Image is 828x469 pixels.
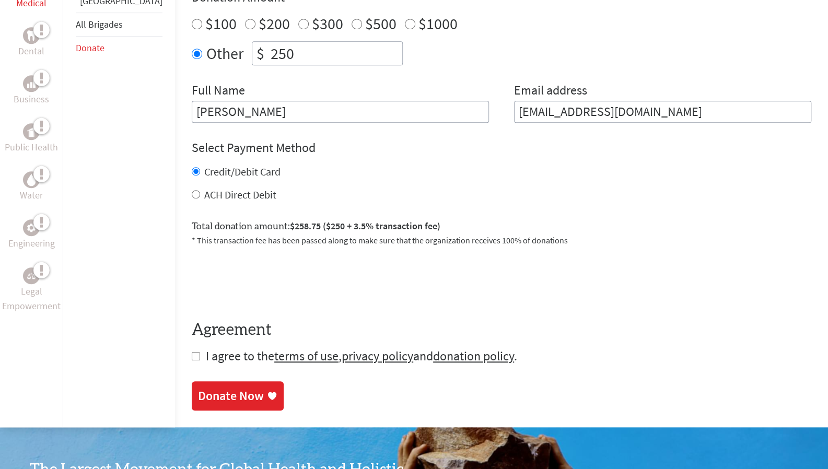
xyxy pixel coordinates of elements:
[192,259,351,300] iframe: reCAPTCHA
[198,388,264,404] div: Donate Now
[2,267,61,313] a: Legal EmpowermentLegal Empowerment
[342,348,413,364] a: privacy policy
[418,14,458,33] label: $1000
[274,348,339,364] a: terms of use
[27,224,36,232] img: Engineering
[27,273,36,279] img: Legal Empowerment
[23,267,40,284] div: Legal Empowerment
[5,123,58,155] a: Public HealthPublic Health
[18,44,44,58] p: Dental
[192,321,811,339] h4: Agreement
[20,188,43,203] p: Water
[20,171,43,203] a: WaterWater
[192,82,245,101] label: Full Name
[192,381,284,411] a: Donate Now
[5,140,58,155] p: Public Health
[204,188,276,201] label: ACH Direct Debit
[2,284,61,313] p: Legal Empowerment
[76,42,104,54] a: Donate
[23,123,40,140] div: Public Health
[205,14,237,33] label: $100
[290,220,440,232] span: $258.75 ($250 + 3.5% transaction fee)
[269,42,402,65] input: Enter Amount
[23,219,40,236] div: Engineering
[23,171,40,188] div: Water
[27,79,36,88] img: Business
[76,13,162,37] li: All Brigades
[433,348,514,364] a: donation policy
[27,126,36,137] img: Public Health
[14,92,49,107] p: Business
[206,348,517,364] span: I agree to the , and .
[8,236,55,251] p: Engineering
[76,18,123,30] a: All Brigades
[27,174,36,186] img: Water
[365,14,396,33] label: $500
[192,101,489,123] input: Enter Full Name
[259,14,290,33] label: $200
[27,31,36,41] img: Dental
[23,75,40,92] div: Business
[206,41,243,65] label: Other
[252,42,269,65] div: $
[514,101,811,123] input: Your Email
[514,82,587,101] label: Email address
[23,27,40,44] div: Dental
[76,37,162,60] li: Donate
[14,75,49,107] a: BusinessBusiness
[192,234,811,247] p: * This transaction fee has been passed along to make sure that the organization receives 100% of ...
[204,165,281,178] label: Credit/Debit Card
[192,219,440,234] label: Total donation amount:
[312,14,343,33] label: $300
[192,139,811,156] h4: Select Payment Method
[8,219,55,251] a: EngineeringEngineering
[18,27,44,58] a: DentalDental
